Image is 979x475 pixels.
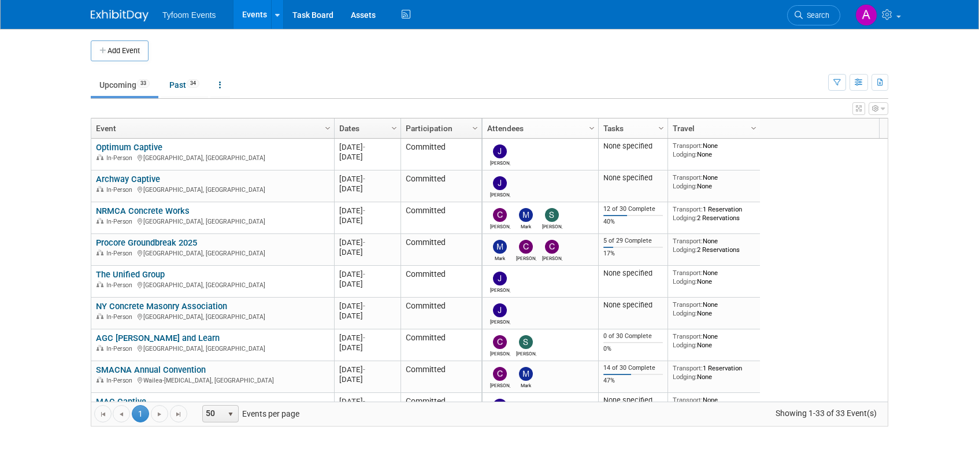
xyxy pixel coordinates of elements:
span: In-Person [106,186,136,194]
div: None None [673,332,756,349]
div: [DATE] [339,174,395,184]
span: In-Person [106,345,136,352]
span: - [363,175,365,183]
div: [DATE] [339,237,395,247]
span: 34 [187,79,199,88]
span: Transport: [673,173,703,181]
span: Go to the previous page [117,410,126,419]
div: [DATE] [339,142,395,152]
span: Showing 1-33 of 33 Event(s) [765,405,888,421]
div: 14 of 30 Complete [603,364,663,372]
div: 5 of 29 Complete [603,237,663,245]
a: Column Settings [586,118,599,136]
span: - [363,397,365,406]
div: Corbin Nelson [490,222,510,229]
span: Transport: [673,364,703,372]
div: Mark Nelson [516,381,536,388]
div: Corbin Nelson [516,254,536,261]
span: 33 [137,79,150,88]
span: Lodging: [673,214,697,222]
img: Steve Davis [545,208,559,222]
div: [DATE] [339,152,395,162]
div: [DATE] [339,396,395,406]
img: In-Person Event [97,186,103,192]
a: NRMCA Concrete Works [96,206,190,216]
img: In-Person Event [97,218,103,224]
a: Column Settings [655,118,668,136]
div: [GEOGRAPHIC_DATA], [GEOGRAPHIC_DATA] [96,184,329,194]
span: - [363,238,365,247]
div: Mark Nelson [516,222,536,229]
img: In-Person Event [97,345,103,351]
a: Go to the last page [170,405,187,422]
img: ExhibitDay [91,10,149,21]
span: In-Person [106,250,136,257]
div: 47% [603,377,663,385]
span: Tyfoom Events [162,10,216,20]
div: 0% [603,345,663,353]
img: In-Person Event [97,313,103,319]
span: Column Settings [323,124,332,133]
div: [GEOGRAPHIC_DATA], [GEOGRAPHIC_DATA] [96,248,329,258]
div: [DATE] [339,247,395,257]
div: Chris Walker [490,381,510,388]
div: None None [673,396,756,413]
span: select [226,410,235,419]
img: Steve Davis [519,335,533,349]
span: - [363,365,365,374]
div: [DATE] [339,279,395,289]
span: In-Person [106,377,136,384]
div: Steve Davis [516,349,536,357]
span: Lodging: [673,373,697,381]
span: - [363,206,365,215]
div: [GEOGRAPHIC_DATA], [GEOGRAPHIC_DATA] [96,343,329,353]
span: - [363,143,365,151]
a: NY Concrete Masonry Association [96,301,227,311]
span: - [363,333,365,342]
div: [DATE] [339,269,395,279]
div: None specified [603,300,663,310]
a: AGC [PERSON_NAME] and Learn [96,333,220,343]
img: Jason Cuskelly [493,399,507,413]
a: Travel [673,118,752,138]
span: Search [803,11,829,20]
div: Jason Cuskelly [490,190,510,198]
span: Transport: [673,142,703,150]
img: In-Person Event [97,154,103,160]
td: Committed [400,234,481,266]
span: Transport: [673,300,703,309]
a: Go to the next page [151,405,168,422]
td: Committed [400,298,481,329]
img: Chris Walker [545,240,559,254]
span: In-Person [106,218,136,225]
span: Transport: [673,205,703,213]
div: Chris Walker [542,254,562,261]
a: Upcoming33 [91,74,158,96]
div: [DATE] [339,311,395,321]
span: Lodging: [673,277,697,285]
img: Mark Nelson [519,208,533,222]
a: Tasks [603,118,660,138]
img: Mark Nelson [493,240,507,254]
img: Chris Walker [493,367,507,381]
span: Column Settings [749,124,758,133]
img: In-Person Event [97,250,103,255]
span: In-Person [106,313,136,321]
a: Participation [406,118,474,138]
div: Steve Davis [542,222,562,229]
div: 1 Reservation 2 Reservations [673,205,756,222]
span: Go to the next page [155,410,164,419]
td: Committed [400,202,481,234]
div: None specified [603,396,663,405]
a: Dates [339,118,393,138]
div: [DATE] [339,206,395,216]
div: None None [673,269,756,285]
div: 1 Reservation None [673,364,756,381]
td: Committed [400,139,481,170]
div: [GEOGRAPHIC_DATA], [GEOGRAPHIC_DATA] [96,216,329,226]
span: Go to the last page [174,410,183,419]
div: None 2 Reservations [673,237,756,254]
div: None specified [603,173,663,183]
td: Committed [400,329,481,361]
span: Lodging: [673,246,697,254]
